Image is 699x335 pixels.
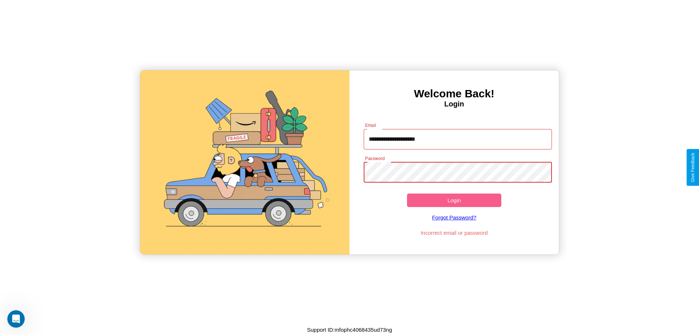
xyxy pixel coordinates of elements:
p: Incorrect email or password [360,228,549,238]
a: Forgot Password? [360,207,549,228]
iframe: Intercom live chat [7,310,25,328]
img: gif [140,70,349,254]
label: Email [365,122,376,128]
p: Support ID: mfophc4068435ud73ng [307,325,392,335]
div: Give Feedback [690,153,695,182]
h4: Login [349,100,559,108]
h3: Welcome Back! [349,87,559,100]
label: Password [365,155,384,161]
button: Login [407,194,501,207]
